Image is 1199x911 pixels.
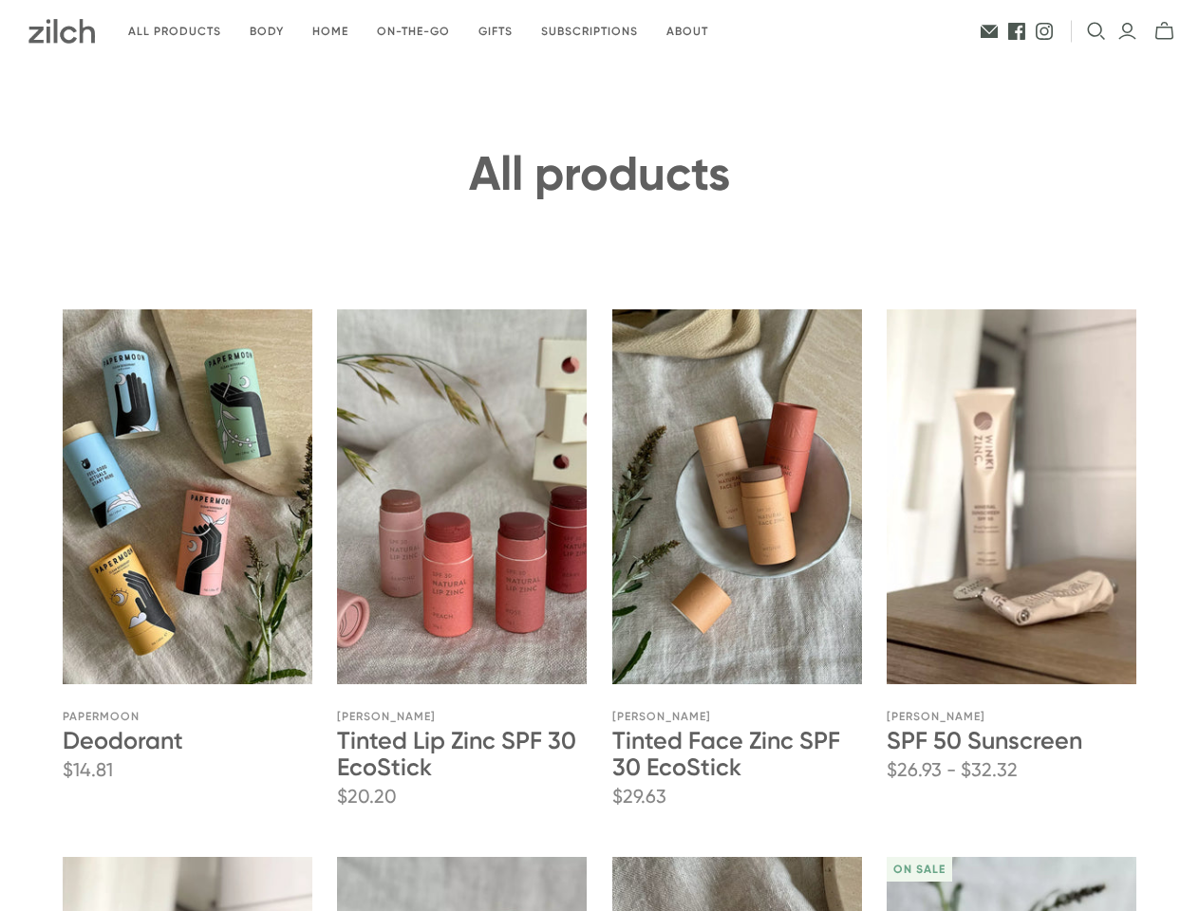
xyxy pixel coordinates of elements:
[612,726,840,781] a: Tinted Face Zinc SPF 30 EcoStick
[235,9,298,54] a: Body
[527,9,652,54] a: Subscriptions
[1149,21,1180,42] button: mini-cart-toggle
[1087,22,1106,41] button: Open search
[1117,21,1137,42] a: Login
[887,756,1018,783] span: $26.93 - $32.32
[337,726,576,781] a: Tinted Lip Zinc SPF 30 EcoStick
[63,756,113,783] span: $14.81
[63,309,312,683] a: Deodorant
[464,9,527,54] a: Gifts
[887,309,1136,683] a: SPF 50 Sunscreen
[652,9,722,54] a: About
[612,309,862,683] a: Tinted Face Zinc SPF 30 EcoStick
[298,9,363,54] a: Home
[114,9,235,54] a: All products
[337,309,587,683] a: Tinted Lip Zinc SPF 30 EcoStick
[363,9,464,54] a: On-the-go
[337,783,397,809] span: $20.20
[28,19,95,44] img: Zilch has done the hard yards and handpicked the best ethical and sustainable products for you an...
[63,148,1137,200] h1: All products
[612,783,666,809] span: $29.63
